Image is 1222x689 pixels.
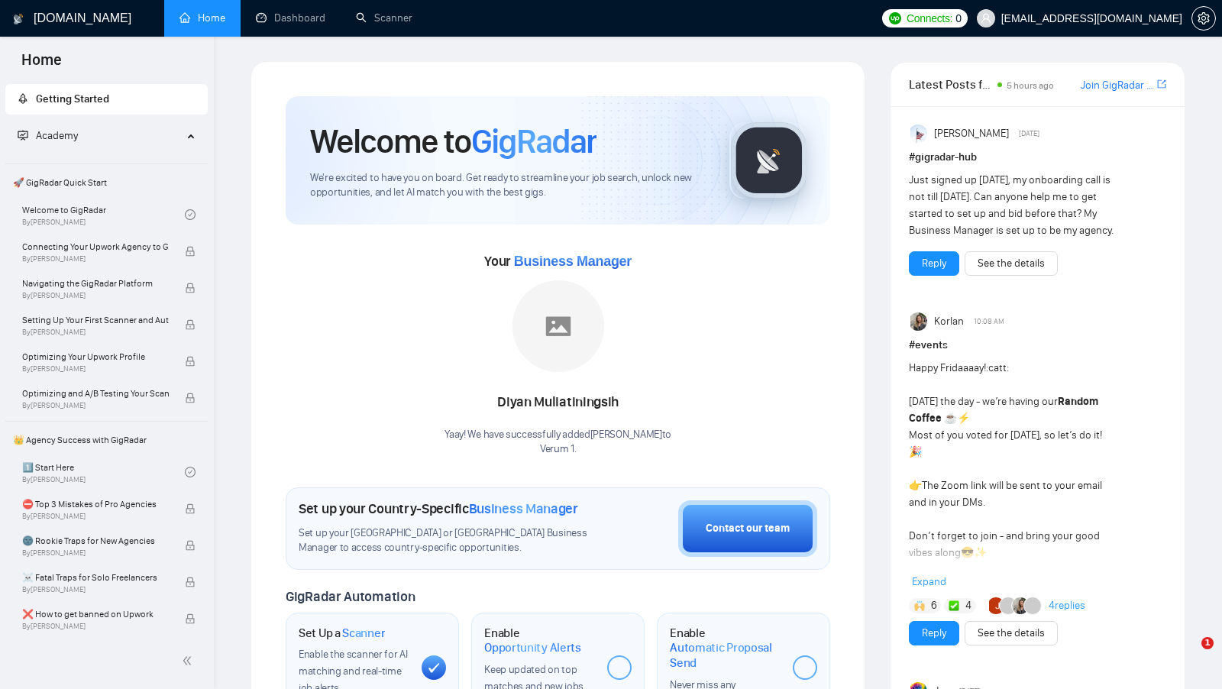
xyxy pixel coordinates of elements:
[299,500,578,517] h1: Set up your Country-Specific
[931,598,937,613] span: 6
[22,254,169,264] span: By [PERSON_NAME]
[185,467,196,477] span: check-circle
[185,503,196,514] span: lock
[981,13,991,24] span: user
[310,171,705,200] span: We're excited to have you on board. Get ready to streamline your job search, unlock new opportuni...
[922,255,946,272] a: Reply
[909,75,992,94] span: Latest Posts from the GigRadar Community
[965,621,1058,645] button: See the details
[18,93,28,104] span: rocket
[342,626,385,641] span: Scanner
[179,11,225,24] a: homeHome
[889,12,901,24] img: upwork-logo.png
[1157,77,1166,92] a: export
[910,125,929,143] img: Anisuzzaman Khan
[18,130,28,141] span: fund-projection-screen
[978,255,1045,272] a: See the details
[909,172,1114,239] div: Just signed up [DATE], my onboarding call is not till [DATE]. Can anyone help me to get started t...
[22,239,169,254] span: Connecting Your Upwork Agency to GigRadar
[22,349,169,364] span: Optimizing Your Upwork Profile
[445,428,671,457] div: Yaay! We have successfully added [PERSON_NAME] to
[909,149,1166,166] h1: # gigradar-hub
[185,393,196,403] span: lock
[1170,637,1207,674] iframe: Intercom live chat
[22,364,169,374] span: By [PERSON_NAME]
[1049,598,1085,613] a: 4replies
[909,445,922,458] span: 🎉
[185,209,196,220] span: check-circle
[1157,78,1166,90] span: export
[484,253,632,270] span: Your
[286,588,415,605] span: GigRadar Automation
[934,313,964,330] span: Korlan
[182,653,197,668] span: double-left
[445,390,671,416] div: Diyan Muliatiningsih
[907,10,952,27] span: Connects:
[914,600,925,611] img: 🙌
[706,520,790,537] div: Contact our team
[978,625,1045,642] a: See the details
[965,251,1058,276] button: See the details
[1081,77,1154,94] a: Join GigRadar Slack Community
[965,598,971,613] span: 4
[22,455,185,489] a: 1️⃣ Start HereBy[PERSON_NAME]
[185,319,196,330] span: lock
[469,500,578,517] span: Business Manager
[7,425,206,455] span: 👑 Agency Success with GigRadar
[445,442,671,457] p: Verum 1 .
[949,600,959,611] img: ✅
[36,92,109,105] span: Getting Started
[22,328,169,337] span: By [PERSON_NAME]
[299,526,602,555] span: Set up your [GEOGRAPHIC_DATA] or [GEOGRAPHIC_DATA] Business Manager to access country-specific op...
[471,121,596,162] span: GigRadar
[22,386,169,401] span: Optimizing and A/B Testing Your Scanner for Better Results
[9,49,74,81] span: Home
[955,10,962,27] span: 0
[7,167,206,198] span: 🚀 GigRadar Quick Start
[22,607,169,622] span: ❌ How to get banned on Upwork
[185,577,196,587] span: lock
[909,251,959,276] button: Reply
[909,337,1166,354] h1: # events
[22,401,169,410] span: By [PERSON_NAME]
[484,640,581,655] span: Opportunity Alerts
[22,512,169,521] span: By [PERSON_NAME]
[514,254,632,269] span: Business Manager
[36,129,78,142] span: Academy
[961,546,974,559] span: 😎
[22,198,185,231] a: Welcome to GigRadarBy[PERSON_NAME]
[22,585,169,594] span: By [PERSON_NAME]
[989,597,1006,614] img: JM
[678,500,817,557] button: Contact our team
[670,626,781,671] h1: Enable
[256,11,325,24] a: dashboardDashboard
[22,548,169,558] span: By [PERSON_NAME]
[356,11,412,24] a: searchScanner
[974,315,1004,328] span: 10:08 AM
[957,412,970,425] span: ⚡
[1201,637,1214,649] span: 1
[670,640,781,670] span: Automatic Proposal Send
[13,7,24,31] img: logo
[1019,127,1039,141] span: [DATE]
[22,533,169,548] span: 🌚 Rookie Traps for New Agencies
[185,356,196,367] span: lock
[185,613,196,624] span: lock
[22,570,169,585] span: ☠️ Fatal Traps for Solo Freelancers
[22,497,169,512] span: ⛔ Top 3 Mistakes of Pro Agencies
[512,280,604,372] img: placeholder.png
[1191,6,1216,31] button: setting
[484,626,595,655] h1: Enable
[22,291,169,300] span: By [PERSON_NAME]
[922,625,946,642] a: Reply
[299,626,385,641] h1: Set Up a
[909,621,959,645] button: Reply
[731,122,807,199] img: gigradar-logo.png
[910,312,929,331] img: Korlan
[1013,597,1030,614] img: Korlan
[1007,80,1054,91] span: 5 hours ago
[912,575,946,588] span: Expand
[310,121,596,162] h1: Welcome to
[944,412,957,425] span: ☕
[185,246,196,257] span: lock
